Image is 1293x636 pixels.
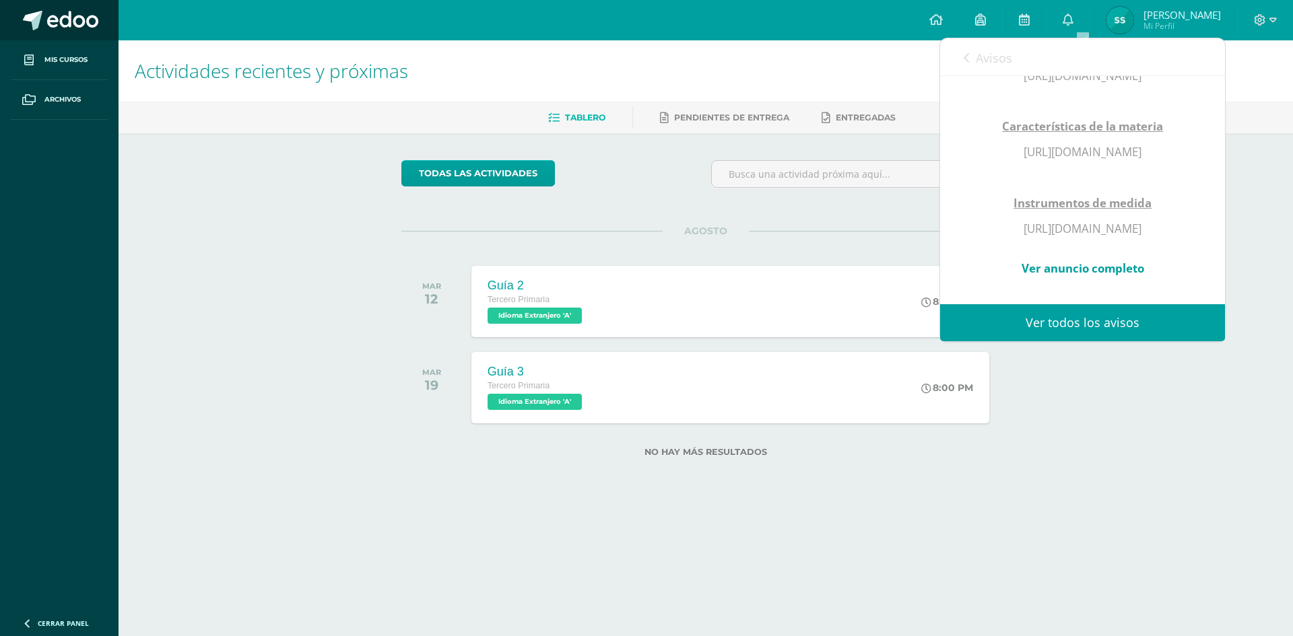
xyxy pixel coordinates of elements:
p: [URL][DOMAIN_NAME] [967,221,1198,236]
span: Tercero Primaria [488,295,550,304]
div: Guía 2 [488,279,585,293]
a: Tablero [548,107,605,129]
span: Entregadas [836,112,896,122]
span: Pendientes de entrega [674,112,789,122]
span: Idioma Extranjero 'A' [488,394,582,410]
u: Características de la materia [1002,118,1163,134]
span: Tercero Primaria [488,381,550,390]
span: Actividades recientes y próximas [135,58,408,83]
span: Mis cursos [44,55,88,65]
span: avisos sin leer [1127,49,1201,64]
img: 9aa8c09d4873c39cffdb712262df7f99.png [1106,7,1133,34]
a: Ver todos los avisos [940,304,1225,341]
input: Busca una actividad próxima aquí... [712,161,1010,187]
span: Mi Perfil [1143,20,1221,32]
span: Idioma Extranjero 'A' [488,308,582,324]
div: 8:00 PM [921,382,973,394]
a: Entregadas [822,107,896,129]
label: No hay más resultados [401,447,1011,457]
a: Archivos [11,80,108,120]
div: MAR [422,367,441,377]
a: Mis cursos [11,40,108,80]
span: Cerrar panel [38,619,89,628]
div: 8:00 PM [921,295,973,308]
a: Pendientes de entrega [660,107,789,129]
p: [URL][DOMAIN_NAME] [967,69,1198,83]
div: Guía 3 [488,365,585,379]
div: 19 [422,377,441,393]
span: Archivos [44,94,81,105]
span: [PERSON_NAME] [1143,8,1221,22]
div: MAR [422,281,441,291]
a: Ver anuncio completo [1022,260,1144,276]
span: AGOSTO [663,225,749,237]
u: Instrumentos de medida [1014,195,1152,211]
span: Tablero [565,112,605,122]
span: 0 [1127,49,1133,64]
div: 12 [422,291,441,307]
span: Avisos [976,50,1012,66]
p: [URL][DOMAIN_NAME] [967,145,1198,160]
a: todas las Actividades [401,160,555,186]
